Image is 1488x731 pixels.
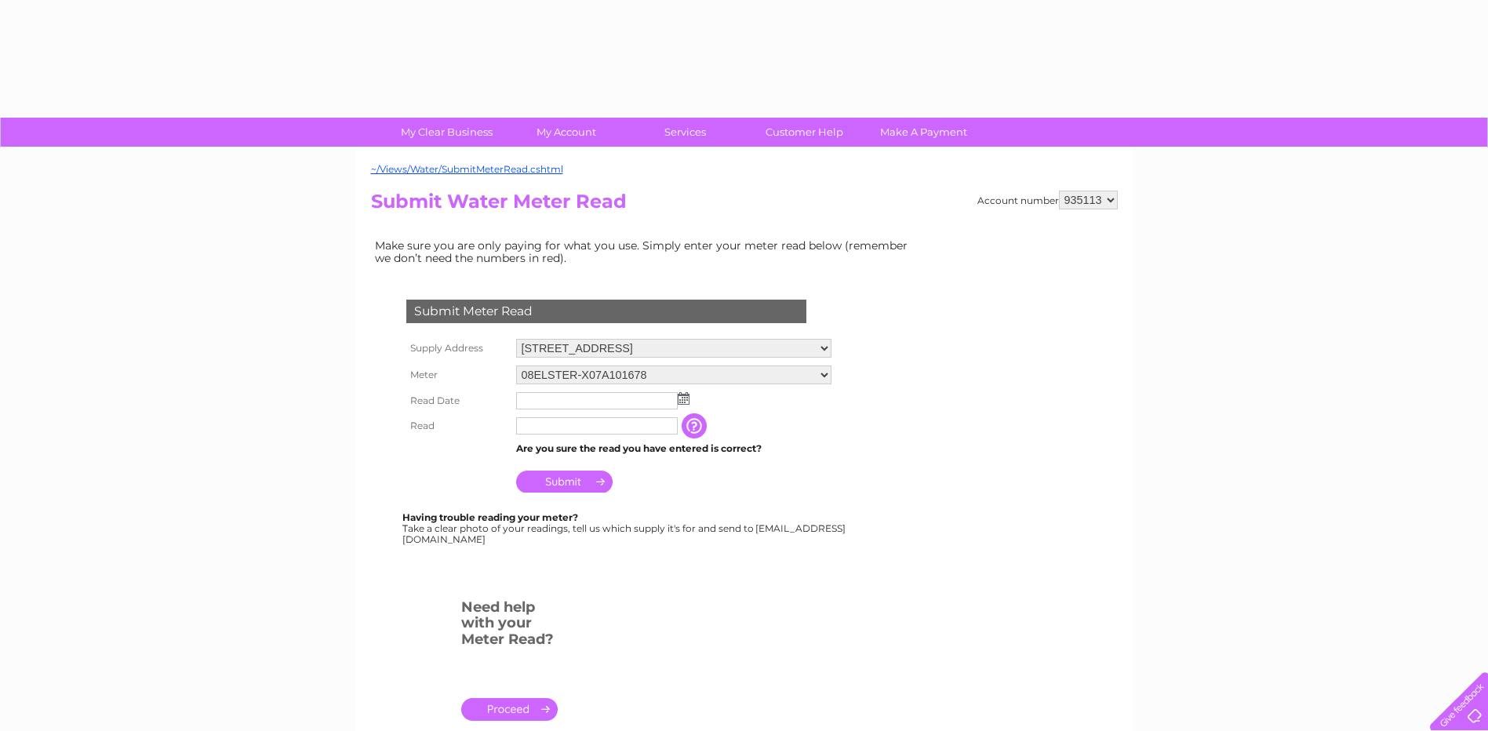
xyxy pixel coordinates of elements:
[516,471,613,493] input: Submit
[678,392,689,405] img: ...
[682,413,710,438] input: Information
[402,388,512,413] th: Read Date
[501,118,631,147] a: My Account
[371,191,1118,220] h2: Submit Water Meter Read
[859,118,988,147] a: Make A Payment
[461,596,558,656] h3: Need help with your Meter Read?
[402,511,578,523] b: Having trouble reading your meter?
[402,512,848,544] div: Take a clear photo of your readings, tell us which supply it's for and send to [EMAIL_ADDRESS][DO...
[371,235,920,268] td: Make sure you are only paying for what you use. Simply enter your meter read below (remember we d...
[977,191,1118,209] div: Account number
[512,438,835,459] td: Are you sure the read you have entered is correct?
[402,362,512,388] th: Meter
[740,118,869,147] a: Customer Help
[406,300,806,323] div: Submit Meter Read
[371,163,563,175] a: ~/Views/Water/SubmitMeterRead.cshtml
[402,335,512,362] th: Supply Address
[382,118,511,147] a: My Clear Business
[620,118,750,147] a: Services
[461,698,558,721] a: .
[402,413,512,438] th: Read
